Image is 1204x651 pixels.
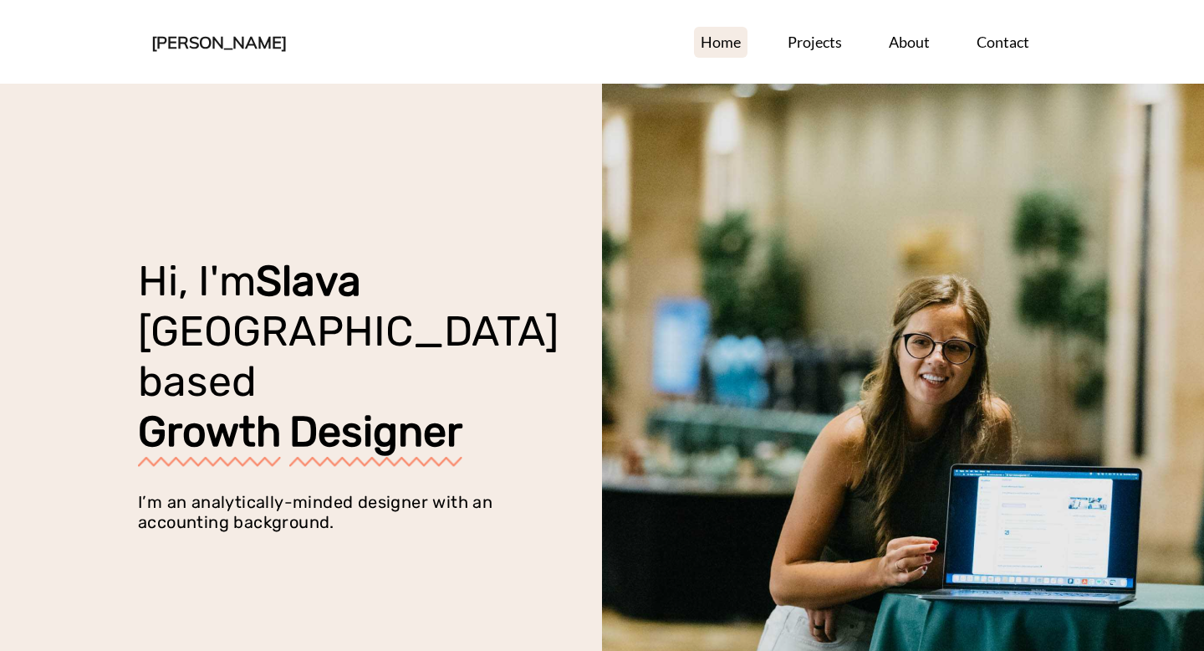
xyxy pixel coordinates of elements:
a: [PERSON_NAME] [151,28,287,57]
img: squiggle [138,457,281,466]
strong: Designer [289,407,462,457]
a: Home [694,27,747,58]
strong: Slava [256,256,361,306]
a: Projects [781,27,849,58]
img: squiggle [289,457,462,467]
a: About [882,27,936,58]
strong: Growth [138,407,281,457]
h2: I’m an analytically-minded designer with an accounting background. [138,492,544,532]
a: Contact [970,27,1036,58]
h1: Hi, I'm [GEOGRAPHIC_DATA] based [138,256,589,467]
